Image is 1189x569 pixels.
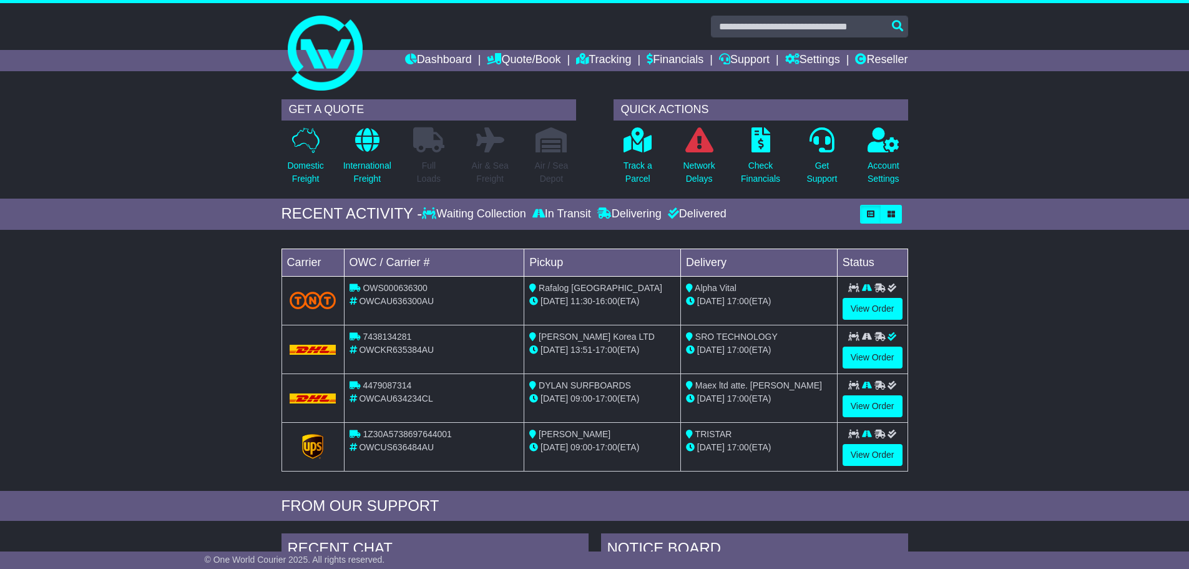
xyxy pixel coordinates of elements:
[281,205,423,223] div: RECENT ACTIVITY -
[286,127,324,192] a: DomesticFreight
[595,442,617,452] span: 17:00
[281,99,576,121] div: GET A QUOTE
[539,380,631,390] span: DYLAN SURFBOARDS
[281,497,908,515] div: FROM OUR SUPPORT
[290,345,336,355] img: DHL.png
[697,442,725,452] span: [DATE]
[570,393,592,403] span: 09:00
[570,442,592,452] span: 09:00
[290,292,336,309] img: TNT_Domestic.png
[363,332,411,342] span: 7438134281
[806,127,838,192] a: GetSupport
[529,392,675,405] div: - (ETA)
[422,207,529,221] div: Waiting Collection
[290,393,336,403] img: DHL.png
[614,99,908,121] div: QUICK ACTIONS
[680,249,837,276] td: Delivery
[697,345,725,355] span: [DATE]
[287,159,323,186] p: Domestic Freight
[570,296,592,306] span: 11:30
[727,442,749,452] span: 17:00
[594,207,665,221] div: Delivering
[344,249,524,276] td: OWC / Carrier #
[359,296,434,306] span: OWCAU636300AU
[785,50,840,71] a: Settings
[343,127,392,192] a: InternationalFreight
[843,298,903,320] a: View Order
[727,345,749,355] span: 17:00
[695,429,732,439] span: TRISTAR
[541,345,568,355] span: [DATE]
[682,127,715,192] a: NetworkDelays
[697,296,725,306] span: [DATE]
[806,159,837,186] p: Get Support
[541,296,568,306] span: [DATE]
[855,50,908,71] a: Reseller
[529,344,675,357] div: - (ETA)
[539,429,610,439] span: [PERSON_NAME]
[535,159,569,186] p: Air / Sea Depot
[867,127,900,192] a: AccountSettings
[686,295,832,308] div: (ETA)
[405,50,472,71] a: Dashboard
[740,127,781,192] a: CheckFinancials
[363,283,428,293] span: OWS000636300
[601,533,908,567] div: NOTICE BOARD
[524,249,681,276] td: Pickup
[665,207,727,221] div: Delivered
[302,434,323,459] img: GetCarrierServiceLogo
[472,159,509,186] p: Air & Sea Freight
[576,50,631,71] a: Tracking
[695,380,822,390] span: Maex ltd atte. [PERSON_NAME]
[363,429,451,439] span: 1Z30A5738697644001
[683,159,715,186] p: Network Delays
[359,393,433,403] span: OWCAU634234CL
[541,393,568,403] span: [DATE]
[595,393,617,403] span: 17:00
[413,159,444,186] p: Full Loads
[686,392,832,405] div: (ETA)
[281,249,344,276] td: Carrier
[539,283,662,293] span: Rafalog [GEOGRAPHIC_DATA]
[868,159,899,186] p: Account Settings
[541,442,568,452] span: [DATE]
[686,441,832,454] div: (ETA)
[623,127,653,192] a: Track aParcel
[359,345,434,355] span: OWCKR635384AU
[727,296,749,306] span: 17:00
[205,555,385,565] span: © One World Courier 2025. All rights reserved.
[741,159,780,186] p: Check Financials
[359,442,434,452] span: OWCUS636484AU
[843,444,903,466] a: View Order
[695,283,736,293] span: Alpha Vital
[281,533,589,567] div: RECENT CHAT
[697,393,725,403] span: [DATE]
[719,50,770,71] a: Support
[595,345,617,355] span: 17:00
[539,332,655,342] span: [PERSON_NAME] Korea LTD
[695,332,778,342] span: SRO TECHNOLOGY
[570,345,592,355] span: 13:51
[487,50,560,71] a: Quote/Book
[343,159,391,186] p: International Freight
[624,159,652,186] p: Track a Parcel
[529,207,594,221] div: In Transit
[529,441,675,454] div: - (ETA)
[843,347,903,369] a: View Order
[727,393,749,403] span: 17:00
[837,249,908,276] td: Status
[647,50,703,71] a: Financials
[529,295,675,308] div: - (ETA)
[363,380,411,390] span: 4479087314
[686,344,832,357] div: (ETA)
[595,296,617,306] span: 16:00
[843,395,903,417] a: View Order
